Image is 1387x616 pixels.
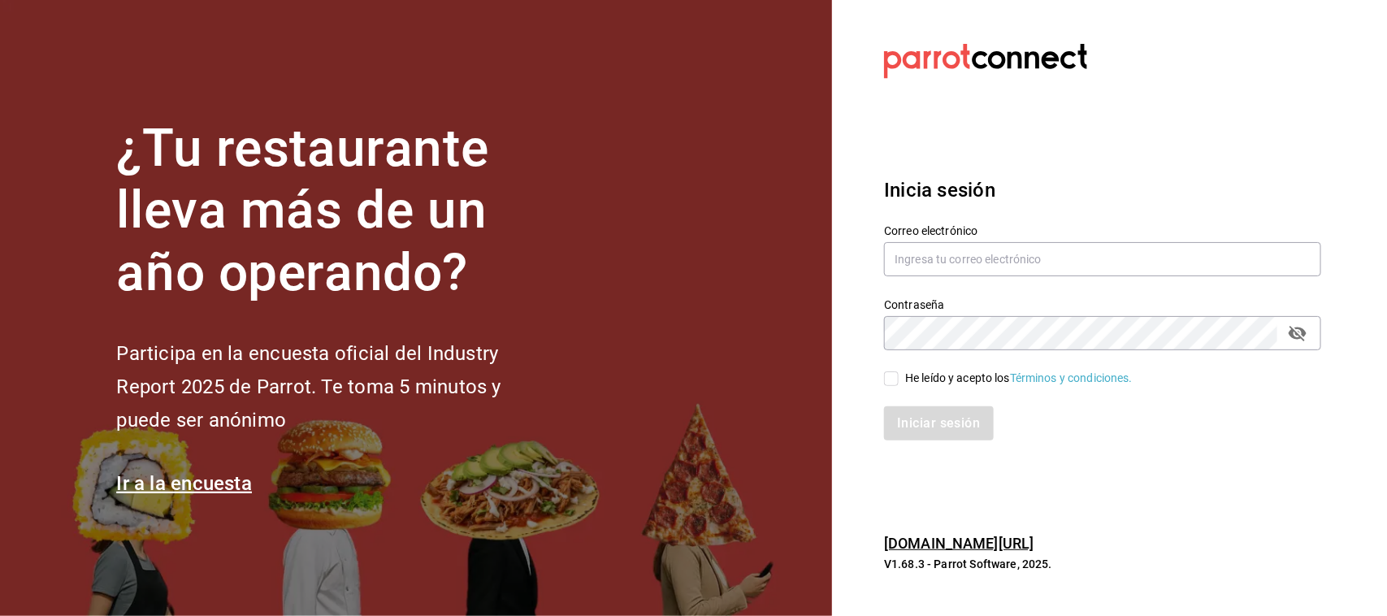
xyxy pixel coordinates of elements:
label: Correo electrónico [884,225,1321,236]
h2: Participa en la encuesta oficial del Industry Report 2025 de Parrot. Te toma 5 minutos y puede se... [116,337,555,436]
a: Términos y condiciones. [1010,371,1133,384]
input: Ingresa tu correo electrónico [884,242,1321,276]
button: passwordField [1284,319,1311,347]
h1: ¿Tu restaurante lleva más de un año operando? [116,118,555,305]
div: He leído y acepto los [905,370,1133,387]
a: Ir a la encuesta [116,472,252,495]
h3: Inicia sesión [884,176,1321,205]
a: [DOMAIN_NAME][URL] [884,535,1034,552]
label: Contraseña [884,299,1321,310]
p: V1.68.3 - Parrot Software, 2025. [884,556,1321,572]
